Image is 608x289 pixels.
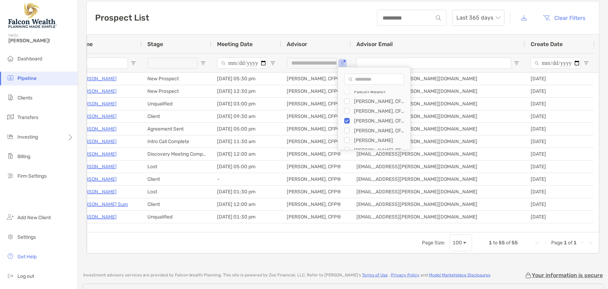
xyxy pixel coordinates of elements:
[142,161,211,173] div: Lost
[211,85,281,97] div: [DATE] 12:30 pm
[142,98,211,110] div: Unqualified
[525,186,595,198] div: [DATE]
[351,173,525,185] div: [EMAIL_ADDRESS][PERSON_NAME][DOMAIN_NAME]
[270,60,276,66] button: Open Filter Menu
[362,273,388,277] a: Terms of Use
[17,254,37,260] span: Get Help
[525,223,595,236] div: [DATE]
[6,272,15,280] img: logout icon
[281,85,351,97] div: [PERSON_NAME], CFP®
[531,58,581,69] input: Create Date Filter Input
[83,273,491,278] p: Investment advisory services are provided by Falcon Wealth Planning . This site is powered by Zoe...
[17,56,42,62] span: Dashboard
[6,152,15,160] img: billing icon
[78,162,117,171] a: [PERSON_NAME]
[78,150,117,158] a: [PERSON_NAME]
[525,173,595,185] div: [DATE]
[17,134,38,140] span: Investing
[8,38,74,44] span: [PERSON_NAME]!
[211,223,281,236] div: [DATE] 10:30 am
[78,125,117,133] a: [PERSON_NAME]
[525,73,595,85] div: [DATE]
[6,232,15,241] img: settings icon
[579,240,585,246] div: Next Page
[142,186,211,198] div: Lost
[356,41,393,47] span: Advisor Email
[391,273,420,277] a: Privacy Policy
[17,215,51,221] span: Add New Client
[351,73,525,85] div: [EMAIL_ADDRESS][PERSON_NAME][DOMAIN_NAME]
[354,147,406,153] div: [PERSON_NAME], CFP®
[281,211,351,223] div: [PERSON_NAME], CFP®
[78,58,128,69] input: Name Filter Input
[6,132,15,141] img: investing icon
[525,98,595,110] div: [DATE]
[6,171,15,180] img: firm-settings icon
[525,148,595,160] div: [DATE]
[281,98,351,110] div: [PERSON_NAME], CFP®
[354,138,406,143] div: [PERSON_NAME]
[351,211,525,223] div: [EMAIL_ADDRESS][PERSON_NAME][DOMAIN_NAME]
[351,85,525,97] div: [EMAIL_ADDRESS][PERSON_NAME][DOMAIN_NAME]
[532,272,603,279] p: Your information is secure
[6,93,15,102] img: clients icon
[78,112,117,121] a: [PERSON_NAME]
[17,75,37,81] span: Pipeline
[584,60,589,66] button: Open Filter Menu
[287,41,307,47] span: Advisor
[142,73,211,85] div: New Prospect
[344,74,404,85] input: Search filter values
[211,123,281,135] div: [DATE] 05:00 pm
[78,137,117,146] a: [PERSON_NAME]
[525,161,595,173] div: [DATE]
[142,211,211,223] div: Unqualified
[489,240,492,246] span: 1
[6,213,15,221] img: add_new_client icon
[147,41,163,47] span: Stage
[354,98,406,104] div: [PERSON_NAME], CFP®, MBA, AIF®
[211,73,281,85] div: [DATE] 05:30 pm
[422,240,445,246] div: Page Size:
[142,198,211,210] div: Client
[17,154,30,160] span: Billing
[338,47,410,214] div: Filter List
[78,213,117,221] a: [PERSON_NAME]
[436,15,441,21] img: input icon
[354,108,406,114] div: [PERSON_NAME], CFP®, CFA®
[354,89,406,95] div: Falcon Wealth
[17,273,34,279] span: Log out
[78,187,117,196] a: [PERSON_NAME]
[525,198,595,210] div: [DATE]
[17,114,38,120] span: Transfers
[211,161,281,173] div: [DATE] 05:00 pm
[281,110,351,123] div: [PERSON_NAME], CFP®
[551,240,563,246] span: Page
[456,10,500,25] span: Last 365 days
[281,161,351,173] div: [PERSON_NAME], CFP®
[429,273,490,277] a: Model Marketplace Disclosures
[6,54,15,62] img: dashboard icon
[354,128,406,134] div: [PERSON_NAME], CFP®
[281,173,351,185] div: [PERSON_NAME], CFP®
[568,240,572,246] span: of
[525,123,595,135] div: [DATE]
[525,85,595,97] div: [DATE]
[351,186,525,198] div: [EMAIL_ADDRESS][PERSON_NAME][DOMAIN_NAME]
[211,186,281,198] div: [DATE] 01:30 pm
[211,110,281,123] div: [DATE] 09:30 am
[211,135,281,148] div: [DATE] 11:30 am
[78,200,128,209] p: [PERSON_NAME] Sum
[514,60,520,66] button: Open Filter Menu
[281,73,351,85] div: [PERSON_NAME], CFP®
[17,95,32,101] span: Clients
[281,198,351,210] div: [PERSON_NAME], CFP®
[351,110,525,123] div: [EMAIL_ADDRESS][PERSON_NAME][DOMAIN_NAME]
[588,240,593,246] div: Last Page
[142,223,211,236] div: Intro Call Complete
[351,148,525,160] div: [EMAIL_ADDRESS][PERSON_NAME][DOMAIN_NAME]
[78,225,117,234] p: [PERSON_NAME]
[506,240,510,246] span: of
